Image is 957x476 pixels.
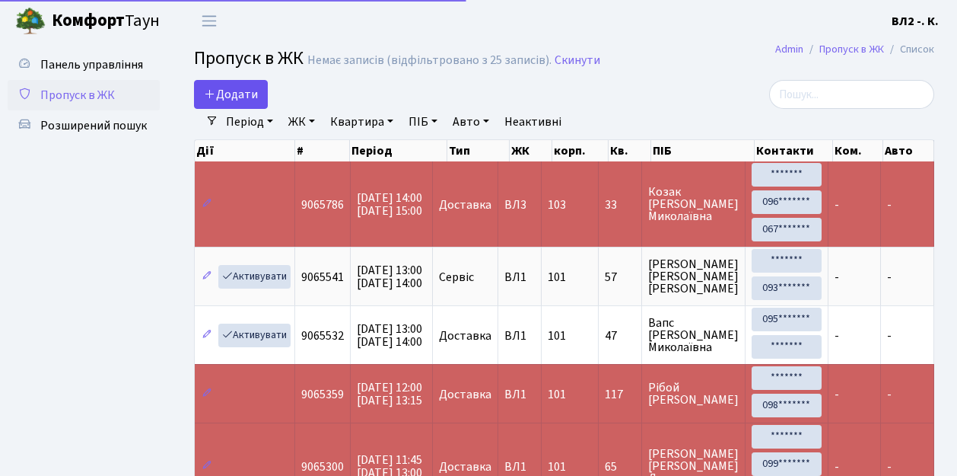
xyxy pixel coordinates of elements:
[833,140,884,161] th: Ком.
[887,386,892,403] span: -
[439,388,491,401] span: Доставка
[892,13,939,30] b: ВЛ2 -. К.
[835,269,839,286] span: -
[218,324,291,347] a: Активувати
[282,109,321,135] a: ЖК
[295,140,350,161] th: #
[775,41,803,57] a: Admin
[752,34,957,65] nav: breadcrumb
[301,269,344,286] span: 9065541
[439,199,491,211] span: Доставка
[648,186,739,222] span: Козак [PERSON_NAME] Миколаївна
[769,80,934,109] input: Пошук...
[194,45,304,72] span: Пропуск в ЖК
[447,140,510,161] th: Тип
[504,388,535,401] span: ВЛ1
[648,258,739,295] span: [PERSON_NAME] [PERSON_NAME] [PERSON_NAME]
[892,12,939,30] a: ВЛ2 -. К.
[301,386,344,403] span: 9065359
[887,458,892,475] span: -
[439,461,491,473] span: Доставка
[301,458,344,475] span: 9065300
[819,41,884,57] a: Пропуск в ЖК
[8,80,160,110] a: Пропуск в ЖК
[548,458,566,475] span: 101
[887,327,892,344] span: -
[887,269,892,286] span: -
[218,265,291,289] a: Активувати
[15,6,46,37] img: logo.png
[548,269,566,286] span: 101
[504,461,535,473] span: ВЛ1
[552,140,608,161] th: корп.
[605,199,635,211] span: 33
[504,330,535,342] span: ВЛ1
[190,8,228,34] button: Переключити навігацію
[548,196,566,213] span: 103
[835,386,839,403] span: -
[194,80,268,109] a: Додати
[887,196,892,213] span: -
[324,109,399,135] a: Квартира
[605,388,635,401] span: 117
[504,199,535,211] span: ВЛ3
[835,458,839,475] span: -
[548,327,566,344] span: 101
[439,330,491,342] span: Доставка
[651,140,755,161] th: ПІБ
[648,382,739,406] span: Рібой [PERSON_NAME]
[439,271,474,283] span: Сервіс
[555,53,600,68] a: Скинути
[447,109,495,135] a: Авто
[40,56,143,73] span: Панель управління
[52,8,160,34] span: Таун
[609,140,651,161] th: Кв.
[350,140,447,161] th: Період
[835,196,839,213] span: -
[195,140,295,161] th: Дії
[498,109,568,135] a: Неактивні
[52,8,125,33] b: Комфорт
[357,379,422,409] span: [DATE] 12:00 [DATE] 13:15
[605,461,635,473] span: 65
[402,109,444,135] a: ПІБ
[357,321,422,350] span: [DATE] 13:00 [DATE] 14:00
[204,86,258,103] span: Додати
[548,386,566,403] span: 101
[605,271,635,283] span: 57
[357,190,422,219] span: [DATE] 14:00 [DATE] 15:00
[755,140,832,161] th: Контакти
[504,271,535,283] span: ВЛ1
[605,330,635,342] span: 47
[307,53,552,68] div: Немає записів (відфільтровано з 25 записів).
[648,317,739,353] span: Вапс [PERSON_NAME] Миколаївна
[8,50,160,80] a: Панель управління
[357,262,422,292] span: [DATE] 13:00 [DATE] 14:00
[40,87,115,104] span: Пропуск в ЖК
[301,327,344,344] span: 9065532
[835,327,839,344] span: -
[884,41,934,58] li: Список
[8,110,160,141] a: Розширений пошук
[510,140,553,161] th: ЖК
[40,117,147,134] span: Розширений пошук
[883,140,934,161] th: Авто
[220,109,279,135] a: Період
[301,196,344,213] span: 9065786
